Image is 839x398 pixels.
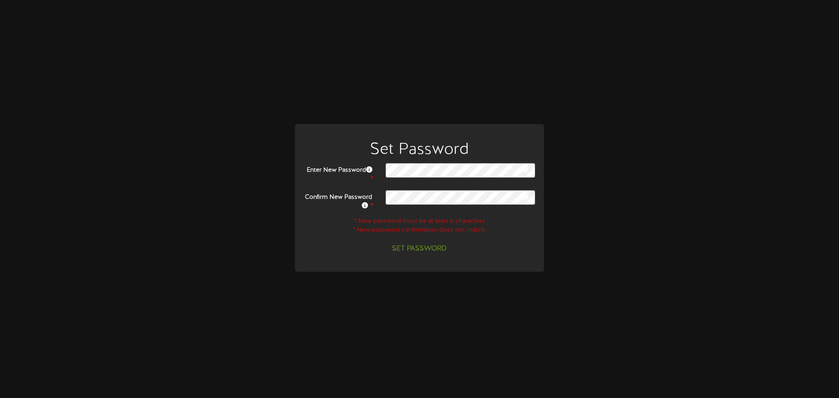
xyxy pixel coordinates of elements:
[297,142,542,159] h1: Set Password
[297,163,379,183] label: Enter New Password
[387,241,452,256] button: Set Password
[354,218,485,225] span: * New password must be at least 6 characters
[353,227,486,233] span: * New password confirmation does not match.
[297,190,379,211] label: Confirm New Password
